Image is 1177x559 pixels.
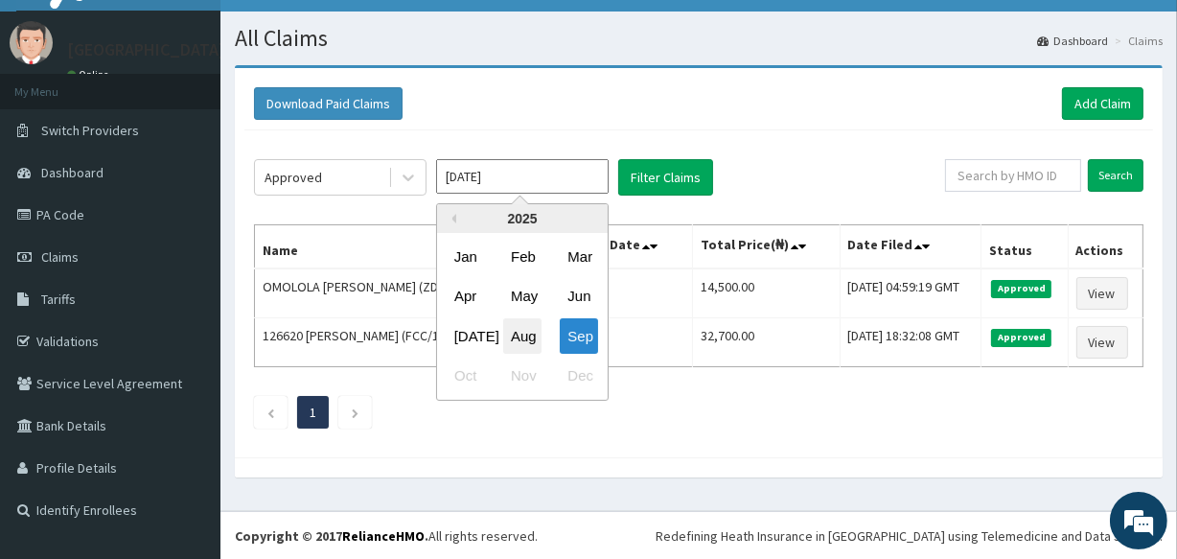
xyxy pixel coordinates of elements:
th: Status [981,225,1068,269]
span: Approved [991,329,1051,346]
td: 14,500.00 [693,268,840,318]
h1: All Claims [235,26,1163,51]
span: Dashboard [41,164,104,181]
span: Tariffs [41,291,76,308]
button: Filter Claims [618,159,713,196]
th: Actions [1068,225,1142,269]
span: We're online! [111,161,265,355]
div: Choose February 2025 [503,239,542,274]
a: RelianceHMO [342,527,425,545]
td: [DATE] 18:32:08 GMT [840,318,981,367]
a: Previous page [266,404,275,421]
div: Choose September 2025 [560,318,598,354]
strong: Copyright © 2017 . [235,527,428,545]
button: Download Paid Claims [254,87,403,120]
div: Choose June 2025 [560,279,598,314]
div: Choose August 2025 [503,318,542,354]
td: [DATE] 04:59:19 GMT [840,268,981,318]
div: Choose July 2025 [447,318,485,354]
div: Chat with us now [100,107,322,132]
a: View [1076,277,1128,310]
div: Choose March 2025 [560,239,598,274]
a: Next page [351,404,359,421]
p: [GEOGRAPHIC_DATA] [67,41,225,58]
span: Approved [991,280,1051,297]
img: d_794563401_company_1708531726252_794563401 [35,96,78,144]
div: Choose January 2025 [447,239,485,274]
textarea: Type your message and hit 'Enter' [10,363,365,431]
th: Date Filed [840,225,981,269]
span: Switch Providers [41,122,139,139]
a: Add Claim [1062,87,1143,120]
a: Online [67,68,113,82]
a: Page 1 is your current page [310,404,316,421]
input: Select Month and Year [436,159,609,194]
div: 2025 [437,204,608,233]
td: 126620 [PERSON_NAME] (FCC/15732/A) [255,318,534,367]
div: Redefining Heath Insurance in [GEOGRAPHIC_DATA] using Telemedicine and Data Science! [656,526,1163,546]
td: 32,700.00 [693,318,840,367]
input: Search by HMO ID [945,159,1081,192]
li: Claims [1110,33,1163,49]
img: User Image [10,21,53,64]
div: Choose April 2025 [447,279,485,314]
button: Previous Year [447,214,456,223]
th: Name [255,225,534,269]
div: Minimize live chat window [314,10,360,56]
div: Approved [265,168,322,187]
a: View [1076,326,1128,359]
div: month 2025-09 [437,237,608,396]
input: Search [1088,159,1143,192]
td: OMOLOLA [PERSON_NAME] (ZDC/10016/A) [255,268,534,318]
span: Claims [41,248,79,266]
div: Choose May 2025 [503,279,542,314]
th: Total Price(₦) [693,225,840,269]
a: Dashboard [1037,33,1108,49]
